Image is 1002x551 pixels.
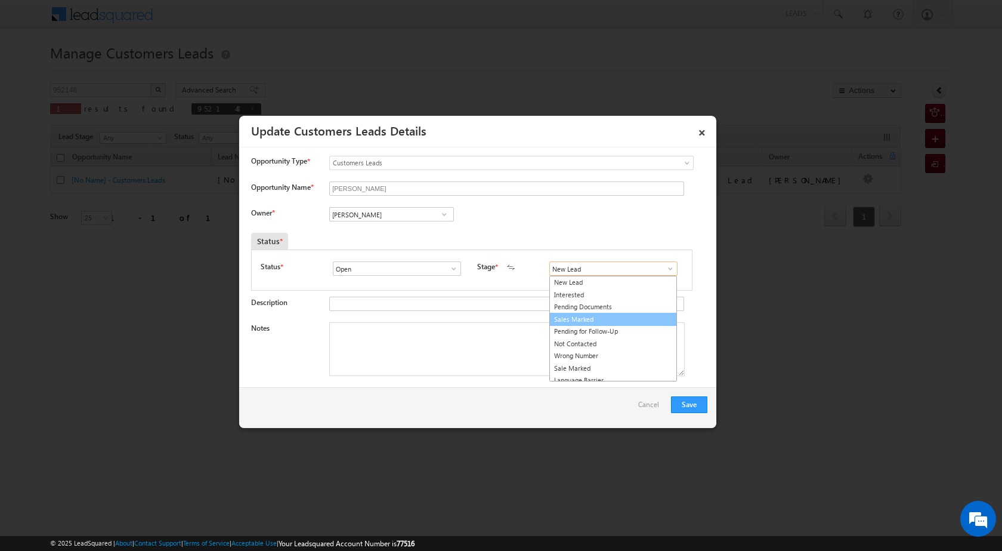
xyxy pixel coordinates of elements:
[550,325,676,338] a: Pending for Follow-Up
[550,276,676,289] a: New Lead
[162,368,217,384] em: Start Chat
[261,261,280,272] label: Status
[549,261,678,276] input: Type to Search
[437,208,451,220] a: Show All Items
[329,207,454,221] input: Type to Search
[251,324,270,333] label: Notes
[477,261,495,272] label: Stage
[20,63,50,78] img: d_60004797649_company_0_60004797649
[660,263,675,275] a: Show All Items
[550,289,676,301] a: Interested
[671,396,707,413] button: Save
[549,313,677,327] a: Sales Marked
[329,156,694,170] a: Customers Leads
[134,539,181,547] a: Contact Support
[330,158,645,168] span: Customers Leads
[62,63,200,78] div: Chat with us now
[251,156,307,167] span: Opportunity Type
[251,298,287,307] label: Description
[251,208,274,217] label: Owner
[550,374,676,387] a: Language Barrier
[550,338,676,350] a: Not Contacted
[115,539,132,547] a: About
[50,538,415,549] span: © 2025 LeadSquared | | | | |
[183,539,230,547] a: Terms of Service
[550,362,676,375] a: Sale Marked
[638,396,665,419] a: Cancel
[251,183,313,192] label: Opportunity Name
[231,539,277,547] a: Acceptable Use
[333,261,461,276] input: Type to Search
[550,301,676,313] a: Pending Documents
[443,263,458,275] a: Show All Items
[196,6,224,35] div: Minimize live chat window
[279,539,415,548] span: Your Leadsquared Account Number is
[692,120,712,141] a: ×
[550,350,676,362] a: Wrong Number
[16,110,218,358] textarea: Type your message and hit 'Enter'
[397,539,415,548] span: 77516
[251,122,426,138] a: Update Customers Leads Details
[251,233,288,250] div: Status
